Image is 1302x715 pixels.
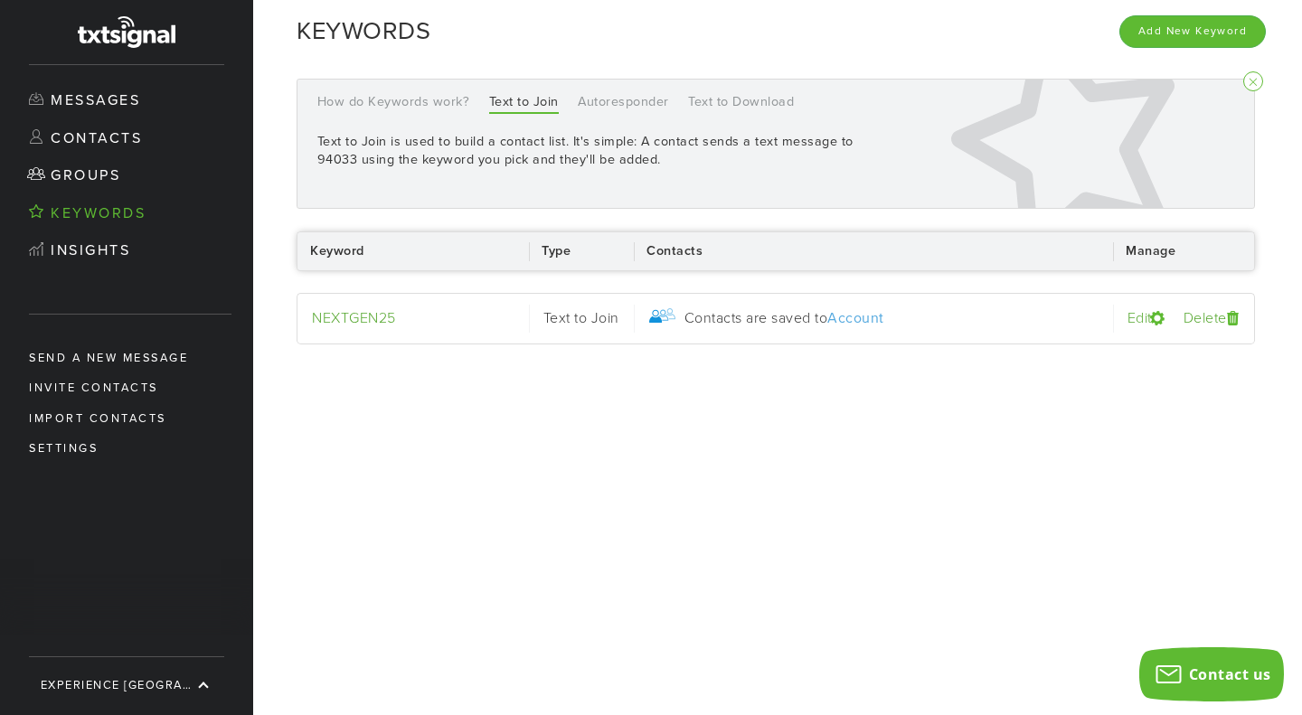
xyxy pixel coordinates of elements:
a: Delete [1184,309,1240,327]
a: Text to Join [489,92,559,114]
button: Add New Keyword [1119,15,1266,47]
th: Type [529,231,634,271]
div: Account [827,308,884,329]
th: Keyword [297,231,529,271]
td: Text to Join [529,293,634,344]
a: Edit [1127,309,1165,327]
th: Manage [1113,231,1255,271]
th: Contacts [634,231,1113,271]
button: Contact us [1139,647,1284,701]
div: Contacts are saved to [684,308,889,329]
a: NEXTGEN25 [312,309,396,327]
span: Contact us [1189,664,1271,684]
a: Autoresponder [578,92,669,114]
a: How do Keywords work? [317,92,470,114]
a: Text to Download [688,92,794,114]
section: Text to Join is used to build a contact list. It's simple: A contact sends a text message to 9403... [317,133,868,170]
